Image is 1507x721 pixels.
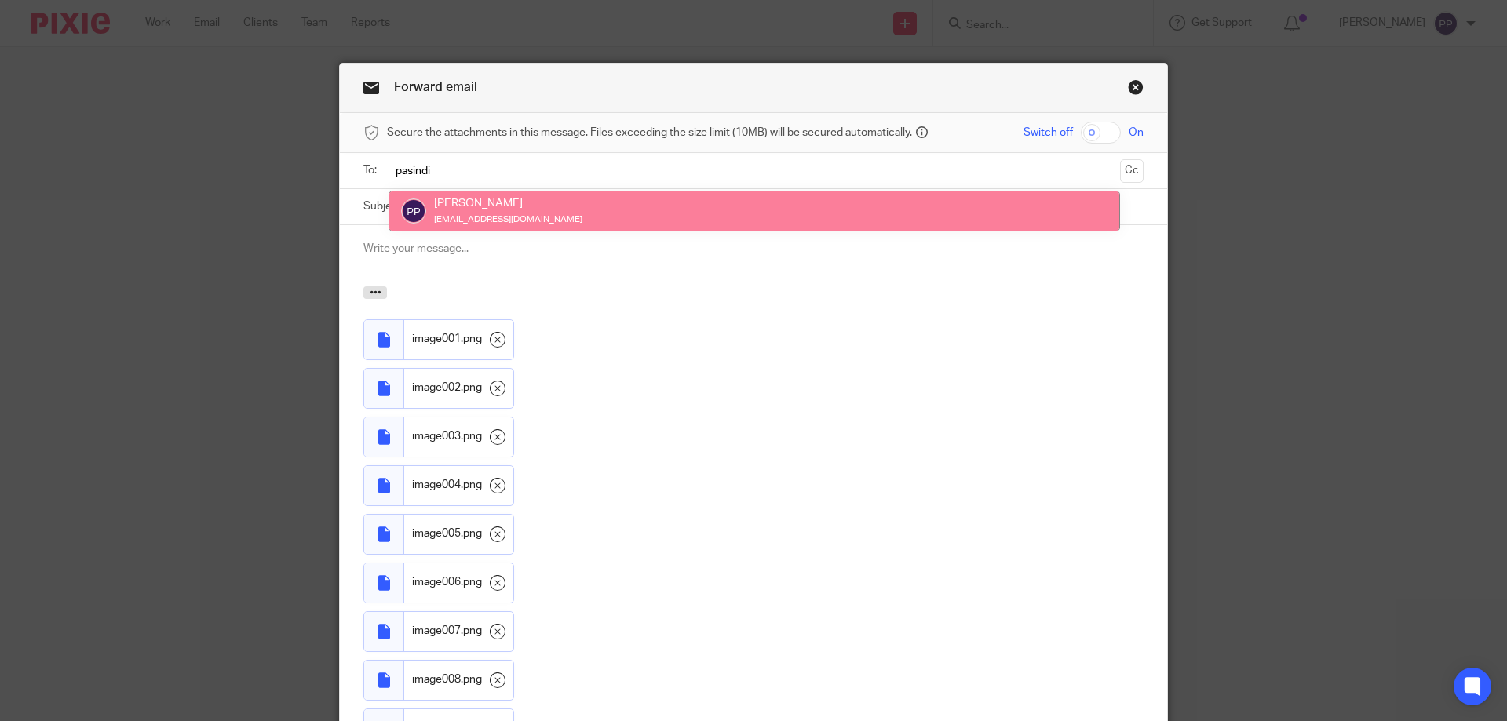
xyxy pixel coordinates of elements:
img: svg%3E [401,198,426,224]
span: On [1129,125,1144,140]
span: image002.png [412,380,482,395]
span: image003.png [412,428,482,444]
a: Close this dialog window [1128,79,1144,100]
button: Cc [1120,159,1144,183]
div: [PERSON_NAME] [434,195,582,211]
span: image008.png [412,672,482,687]
small: [EMAIL_ADDRESS][DOMAIN_NAME] [434,215,582,224]
span: Switch off [1024,125,1073,140]
span: image005.png [412,526,482,541]
label: Subject: [363,198,404,214]
span: image007.png [412,623,482,639]
label: To: [363,162,381,178]
span: image001.png [412,331,482,347]
span: image004.png [412,477,482,493]
span: Forward email [394,81,477,93]
span: Secure the attachments in this message. Files exceeding the size limit (10MB) will be secured aut... [387,125,912,140]
span: image006.png [412,574,482,590]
